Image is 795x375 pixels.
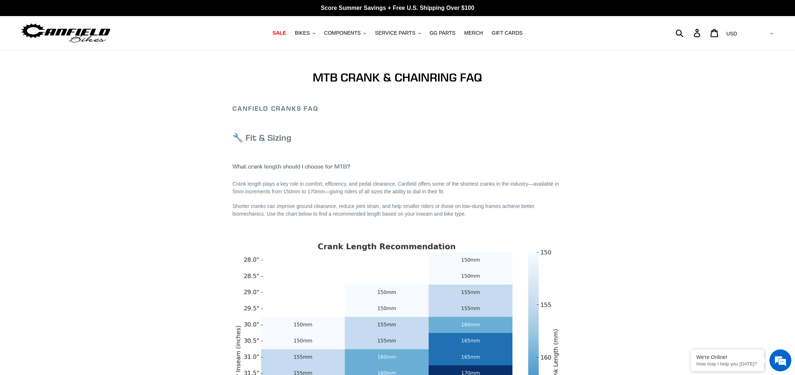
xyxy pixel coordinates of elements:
img: Canfield Bikes [20,22,111,45]
span: GIFT CARDS [492,30,523,36]
a: SALE [269,28,290,38]
span: MERCH [464,30,483,36]
span: BIKES [295,30,310,36]
p: Shorter cranks can improve ground clearance, reduce joint strain, and help smaller riders or thos... [232,202,562,218]
a: GG PARTS [426,28,459,38]
a: MERCH [461,28,487,38]
h4: What crank length should I choose for MTB? [232,163,562,170]
p: Crank length plays a key role in comfort, efficiency, and pedal clearance. Canfield offers some o... [232,180,562,196]
button: SERVICE PARTS [371,28,424,38]
span: SERVICE PARTS [375,30,415,36]
p: How may I help you today? [696,361,758,367]
span: COMPONENTS [324,30,361,36]
input: Search [680,25,698,41]
span: GG PARTS [430,30,456,36]
h2: Canfield Cranks FAQ [232,105,562,113]
h3: 🔧 Fit & Sizing [232,132,562,143]
h1: MTB CRANK & CHAINRING FAQ [232,71,562,84]
a: GIFT CARDS [488,28,526,38]
div: We're Online! [696,354,758,360]
span: SALE [273,30,286,36]
button: COMPONENTS [320,28,370,38]
button: BIKES [291,28,319,38]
